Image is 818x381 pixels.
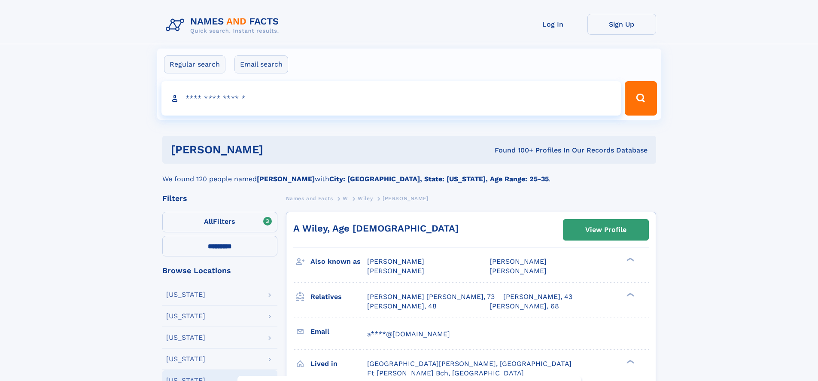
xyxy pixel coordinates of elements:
[171,144,379,155] h1: [PERSON_NAME]
[286,193,333,204] a: Names and Facts
[367,302,437,311] a: [PERSON_NAME], 48
[587,14,656,35] a: Sign Up
[490,267,547,275] span: [PERSON_NAME]
[234,55,288,73] label: Email search
[624,292,635,297] div: ❯
[162,195,277,202] div: Filters
[166,291,205,298] div: [US_STATE]
[343,193,348,204] a: W
[164,55,225,73] label: Regular search
[343,195,348,201] span: W
[162,14,286,37] img: Logo Names and Facts
[563,219,648,240] a: View Profile
[166,334,205,341] div: [US_STATE]
[383,195,429,201] span: [PERSON_NAME]
[367,360,572,368] span: [GEOGRAPHIC_DATA][PERSON_NAME], [GEOGRAPHIC_DATA]
[503,292,572,302] a: [PERSON_NAME], 43
[490,257,547,265] span: [PERSON_NAME]
[367,292,495,302] a: [PERSON_NAME] [PERSON_NAME], 73
[585,220,626,240] div: View Profile
[625,81,657,116] button: Search Button
[310,254,367,269] h3: Also known as
[162,164,656,184] div: We found 120 people named with .
[490,302,559,311] a: [PERSON_NAME], 68
[367,267,424,275] span: [PERSON_NAME]
[166,356,205,363] div: [US_STATE]
[358,195,373,201] span: Wiley
[367,369,524,377] span: Ft [PERSON_NAME] Bch, [GEOGRAPHIC_DATA]
[162,267,277,274] div: Browse Locations
[293,223,459,234] a: A Wiley, Age [DEMOGRAPHIC_DATA]
[358,193,373,204] a: Wiley
[310,324,367,339] h3: Email
[379,146,648,155] div: Found 100+ Profiles In Our Records Database
[161,81,621,116] input: search input
[367,257,424,265] span: [PERSON_NAME]
[624,359,635,364] div: ❯
[519,14,587,35] a: Log In
[329,175,549,183] b: City: [GEOGRAPHIC_DATA], State: [US_STATE], Age Range: 25-35
[204,217,213,226] span: All
[257,175,315,183] b: [PERSON_NAME]
[310,290,367,304] h3: Relatives
[624,257,635,262] div: ❯
[162,212,277,232] label: Filters
[166,313,205,320] div: [US_STATE]
[310,357,367,371] h3: Lived in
